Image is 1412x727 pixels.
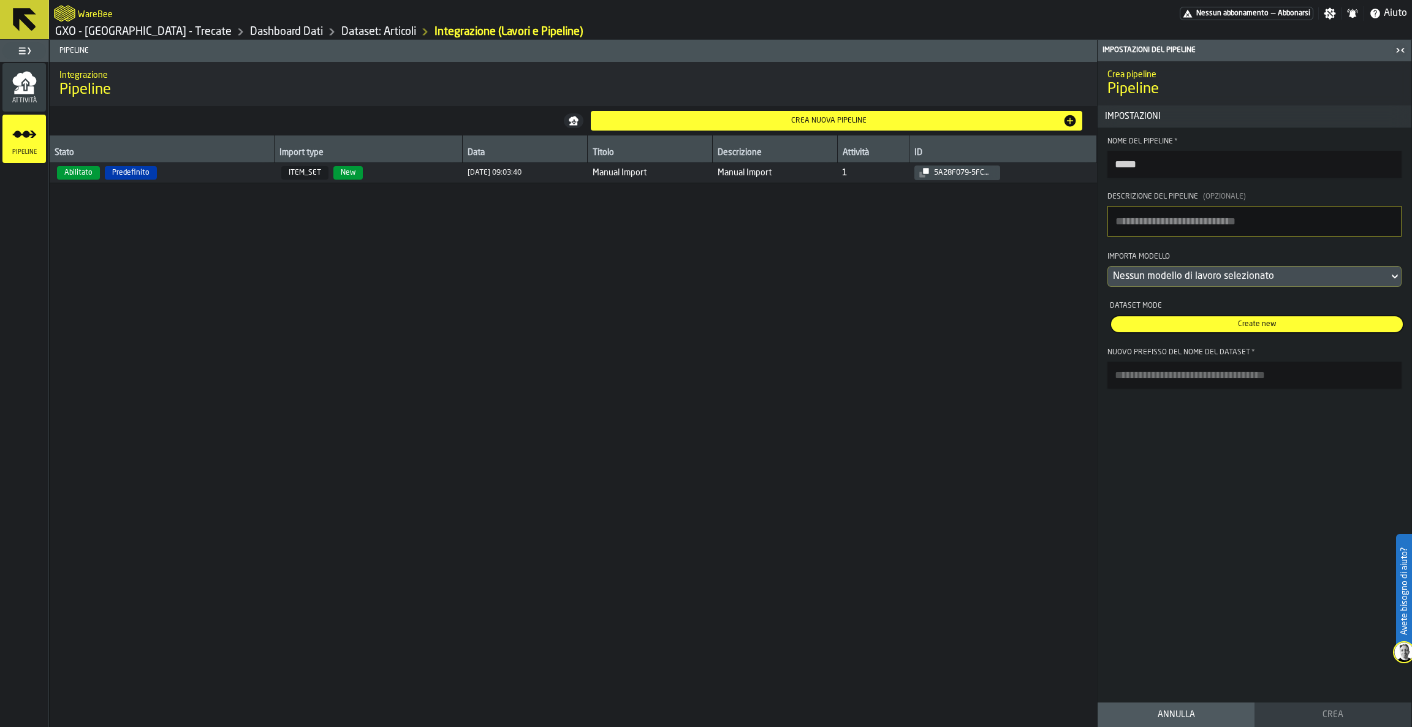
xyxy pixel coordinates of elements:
nav: Breadcrumb [54,25,731,39]
span: Nessun abbonamento [1196,9,1269,18]
li: menu Attività [2,63,46,112]
span: Pipeline [1107,80,1159,99]
div: Attività [843,148,905,160]
div: DropdownMenuValue- [1113,269,1384,284]
a: logo-header [54,2,75,25]
h2: Sub Title [59,68,1087,80]
div: 1 [842,168,847,178]
label: Avete bisogno di aiuto? [1397,535,1411,647]
div: title-Pipeline [50,62,1097,106]
div: Importa Modello [1107,251,1402,266]
span: Impostazioni [1100,112,1409,121]
div: Nome del Pipeline [1107,137,1402,146]
span: Predefinito [105,166,157,180]
div: Descrizione [718,148,832,160]
span: Pipeline [55,47,1097,55]
div: Stato [55,148,269,160]
label: button-toggle-Notifiche [1342,7,1364,20]
input: button-toolbar-Nome del Pipeline [1107,151,1402,178]
span: ITEM_SET [281,166,328,180]
label: button-toolbar-Nome del Pipeline [1107,137,1402,178]
div: Abbonamento al menu [1180,7,1313,20]
span: Pipeline [2,149,46,156]
span: 1757487820558 [468,169,522,177]
label: button-toggle-Impostazioni [1319,7,1341,20]
span: Create new [1114,319,1400,330]
div: Integrazione (Lavori e Pipeline) [435,25,583,39]
button: button-Crea nuova pipeline [591,111,1083,131]
div: ID [914,148,1091,160]
li: menu Pipeline [2,115,46,164]
span: — [1271,9,1275,18]
span: Descrizione del Pipeline [1107,193,1198,200]
span: Abilitato [57,166,100,180]
textarea: Descrizione del Pipeline(Opzionale) [1107,206,1402,237]
div: Importa ModelloDropdownMenuValue- [1107,251,1402,287]
div: Dataset Mode [1107,302,1402,310]
div: title-Pipeline [1098,61,1411,105]
span: Richiesto [1174,137,1178,146]
a: link-to-/wh/i/7274009e-5361-4e21-8e36-7045ee840609/data [250,25,323,39]
span: (Opzionale) [1203,193,1246,200]
label: button-toggle-Aiuto [1364,6,1412,21]
h2: Sub Title [1107,67,1402,80]
label: button-switch-multi-Create new [1110,315,1404,333]
div: 5a28f079-5fc9-4920-9667-ee452b624126 [929,169,995,177]
div: Data [468,148,582,160]
a: link-to-/wh/i/7274009e-5361-4e21-8e36-7045ee840609/pricing/ [1180,7,1313,20]
label: button-toolbar-Nuovo prefisso del nome del dataset [1107,348,1402,389]
header: Impostazioni del Pipeline [1098,40,1411,61]
div: Nuovo prefisso del nome del dataset [1107,348,1402,357]
label: button-toggle-Seleziona il menu completo [2,42,46,59]
span: Aiuto [1384,6,1407,21]
span: Manual Import [593,168,708,178]
h2: Sub Title [78,7,113,20]
div: Updated: N/A Created: N/A [468,169,522,177]
button: button- [564,113,583,128]
span: Pipeline [59,80,111,100]
a: link-to-/wh/i/7274009e-5361-4e21-8e36-7045ee840609/data/items/ [341,25,416,39]
span: Attività [2,97,46,104]
span: Manual Import [718,168,833,178]
span: Abbonarsi [1278,9,1310,18]
button: button-5a28f079-5fc9-4920-9667-ee452b624126 [914,166,1000,180]
div: Crea nuova pipeline [596,116,1063,125]
label: button-toggle-Chiudimi [1392,43,1409,58]
span: Richiesto [1251,348,1255,357]
div: Import type [279,148,458,160]
input: button-toolbar-Nuovo prefisso del nome del dataset [1107,362,1402,389]
div: thumb [1111,316,1403,332]
span: New [333,166,363,180]
div: Titolo [593,148,707,160]
button: button- [1098,105,1411,128]
a: link-to-/wh/i/7274009e-5361-4e21-8e36-7045ee840609 [55,25,232,39]
div: Impostazioni del Pipeline [1100,46,1392,55]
